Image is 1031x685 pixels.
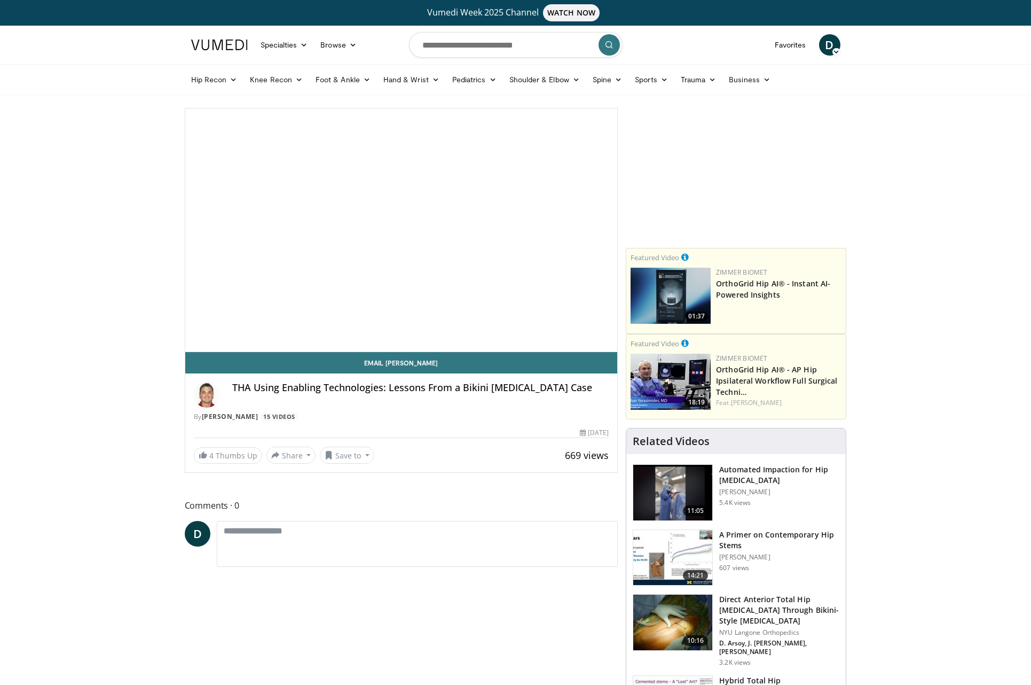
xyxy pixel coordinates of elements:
[719,553,839,562] p: [PERSON_NAME]
[580,428,609,438] div: [DATE]
[633,594,839,667] a: 10:16 Direct Anterior Total Hip [MEDICAL_DATA] Through Bikini-Style [MEDICAL_DATA] NYU Langone Or...
[656,108,816,242] iframe: Advertisement
[309,69,377,90] a: Foot & Ankle
[446,69,503,90] a: Pediatrics
[633,435,710,448] h4: Related Videos
[716,278,830,300] a: OrthoGrid Hip AI® - Instant AI-Powered Insights
[185,69,244,90] a: Hip Recon
[631,354,711,410] img: 503c3a3d-ad76-4115-a5ba-16c0230cde33.150x105_q85_crop-smart_upscale.jpg
[194,412,609,422] div: By
[314,34,363,56] a: Browse
[716,354,767,363] a: Zimmer Biomet
[202,412,258,421] a: [PERSON_NAME]
[674,69,723,90] a: Trauma
[631,253,679,262] small: Featured Video
[633,464,839,521] a: 11:05 Automated Impaction for Hip [MEDICAL_DATA] [PERSON_NAME] 5.4K views
[194,447,262,464] a: 4 Thumbs Up
[719,499,751,507] p: 5.4K views
[685,312,708,321] span: 01:37
[719,594,839,626] h3: Direct Anterior Total Hip [MEDICAL_DATA] Through Bikini-Style [MEDICAL_DATA]
[716,364,837,397] a: OrthoGrid Hip AI® - AP Hip Ipsilateral Workflow Full Surgical Techni…
[631,268,711,324] a: 01:37
[631,354,711,410] a: 18:19
[633,530,712,586] img: ec1fd2d8-53dd-4d83-a583-5d9726d6bd94.150x105_q85_crop-smart_upscale.jpg
[320,447,374,464] button: Save to
[768,34,813,56] a: Favorites
[185,521,210,547] a: D
[683,570,709,581] span: 14:21
[243,69,309,90] a: Knee Recon
[685,398,708,407] span: 18:19
[191,40,248,50] img: VuMedi Logo
[719,488,839,496] p: [PERSON_NAME]
[716,268,767,277] a: Zimmer Biomet
[409,32,623,58] input: Search topics, interventions
[185,499,618,512] span: Comments 0
[543,4,600,21] span: WATCH NOW
[185,352,618,373] a: Email [PERSON_NAME]
[719,464,839,486] h3: Automated Impaction for Hip [MEDICAL_DATA]
[185,108,618,352] video-js: Video Player
[232,382,609,394] h4: THA Using Enabling Technologies: Lessons From a Bikini [MEDICAL_DATA] Case
[683,505,709,516] span: 11:05
[254,34,314,56] a: Specialties
[722,69,777,90] a: Business
[719,658,751,667] p: 3.2K views
[628,69,674,90] a: Sports
[194,382,219,408] img: Avatar
[193,4,839,21] a: Vumedi Week 2025 ChannelWATCH NOW
[565,449,609,462] span: 669 views
[631,339,679,348] small: Featured Video
[503,69,586,90] a: Shoulder & Elbow
[719,564,749,572] p: 607 views
[719,530,839,551] h3: A Primer on Contemporary Hip Stems
[731,398,782,407] a: [PERSON_NAME]
[377,69,446,90] a: Hand & Wrist
[683,635,709,646] span: 10:16
[719,628,839,637] p: NYU Langone Orthopedics
[819,34,840,56] a: D
[260,412,299,422] a: 15 Videos
[209,450,214,461] span: 4
[719,639,839,656] p: D. Arsoy, J. [PERSON_NAME], [PERSON_NAME]
[631,268,711,324] img: 51d03d7b-a4ba-45b7-9f92-2bfbd1feacc3.150x105_q85_crop-smart_upscale.jpg
[633,595,712,650] img: 12a83917-698c-429d-9321-4aed9c25195d.jpg.150x105_q85_crop-smart_upscale.jpg
[633,530,839,586] a: 14:21 A Primer on Contemporary Hip Stems [PERSON_NAME] 607 views
[716,398,841,408] div: Feat.
[633,465,712,520] img: b92808f7-0bd1-4e91-936d-56efdd9aa340.150x105_q85_crop-smart_upscale.jpg
[586,69,628,90] a: Spine
[266,447,316,464] button: Share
